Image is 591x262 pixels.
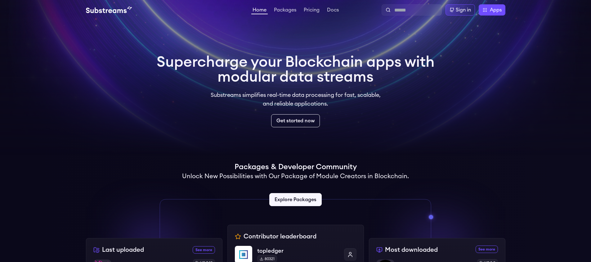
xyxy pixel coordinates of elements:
p: Substreams simplifies real-time data processing for fast, scalable, and reliable applications. [206,91,385,108]
a: Get started now [271,114,320,127]
a: Explore Packages [269,193,322,206]
h2: Unlock New Possibilities with Our Package of Module Creators in Blockchain. [182,172,409,181]
a: Home [251,7,268,14]
p: topledger [257,246,339,255]
a: See more most downloaded packages [476,246,498,253]
a: Packages [273,7,298,14]
div: Sign in [456,6,471,14]
a: See more recently uploaded packages [193,246,215,254]
h1: Supercharge your Blockchain apps with modular data streams [157,55,435,84]
h1: Packages & Developer Community [235,162,357,172]
a: Sign in [445,4,475,16]
img: Substream's logo [86,6,132,14]
a: Docs [326,7,340,14]
a: Pricing [302,7,321,14]
span: Apps [490,6,502,14]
